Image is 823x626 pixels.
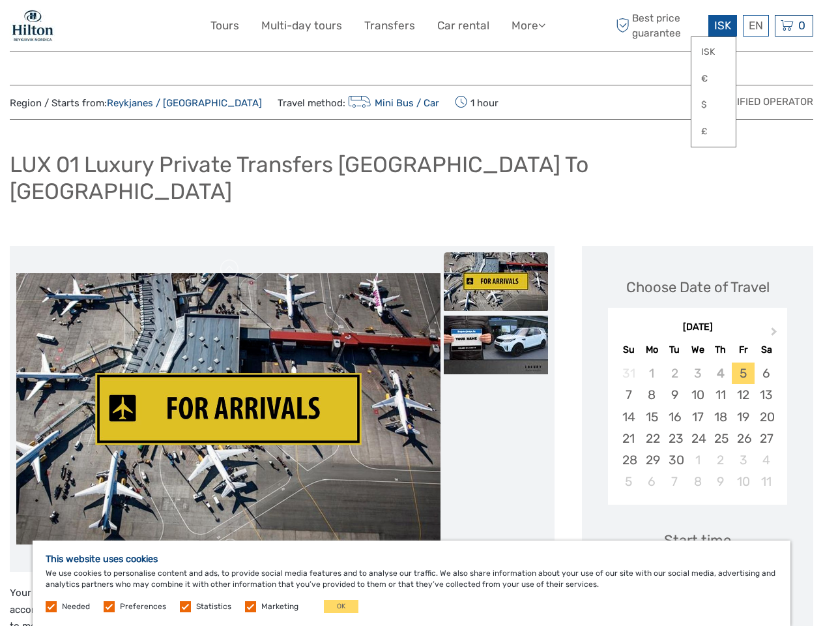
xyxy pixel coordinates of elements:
div: Choose Saturday, October 4th, 2025 [755,449,777,471]
div: Tu [663,341,686,359]
div: We [686,341,709,359]
div: Th [709,341,732,359]
div: Choose Saturday, September 6th, 2025 [755,363,777,384]
span: Region / Starts from: [10,97,262,110]
div: Choose Friday, September 26th, 2025 [732,428,755,449]
div: Choose Monday, September 29th, 2025 [641,449,663,471]
div: Not available Tuesday, September 2nd, 2025 [663,363,686,384]
div: Choose Tuesday, October 7th, 2025 [663,471,686,492]
div: Choose Friday, September 12th, 2025 [732,384,755,406]
div: Choose Wednesday, October 8th, 2025 [686,471,709,492]
div: Choose Friday, October 3rd, 2025 [732,449,755,471]
label: Needed [62,601,90,612]
a: Mini Bus / Car [345,97,439,109]
div: Choose Saturday, September 13th, 2025 [755,384,777,406]
div: Choose Sunday, September 21st, 2025 [617,428,640,449]
div: Su [617,341,640,359]
img: d17cabca94be4cdf9a944f0c6cf5d444_main_slider.jpg [16,273,440,545]
div: Sa [755,341,777,359]
span: Travel method: [278,93,439,112]
div: Choose Saturday, October 11th, 2025 [755,471,777,492]
a: £ [691,120,736,143]
div: Choose Monday, September 15th, 2025 [641,406,663,428]
div: Not available Thursday, September 4th, 2025 [709,363,732,384]
div: month 2025-09 [612,363,783,492]
span: ISK [714,19,731,32]
h1: LUX 01 Luxury Private Transfers [GEOGRAPHIC_DATA] To [GEOGRAPHIC_DATA] [10,151,813,204]
div: We use cookies to personalise content and ads, to provide social media features and to analyse ou... [33,541,790,626]
span: 1 hour [455,93,498,112]
a: Transfers [364,16,415,35]
div: Start time [664,530,731,550]
h5: This website uses cookies [46,554,777,565]
a: Tours [210,16,239,35]
a: Car rental [437,16,489,35]
div: Choose Monday, September 22nd, 2025 [641,428,663,449]
label: Statistics [196,601,231,612]
a: Multi-day tours [261,16,342,35]
div: Choose Thursday, September 25th, 2025 [709,428,732,449]
div: Choose Tuesday, September 16th, 2025 [663,406,686,428]
div: Choose Wednesday, September 17th, 2025 [686,406,709,428]
p: We're away right now. Please check back later! [18,23,147,33]
button: Open LiveChat chat widget [150,20,166,36]
a: € [691,67,736,91]
span: 0 [796,19,807,32]
div: Choose Friday, October 10th, 2025 [732,471,755,492]
div: Choose Tuesday, September 9th, 2025 [663,384,686,406]
a: More [512,16,545,35]
div: Choose Saturday, September 27th, 2025 [755,428,777,449]
div: Choose Wednesday, October 1st, 2025 [686,449,709,471]
a: Reykjanes / [GEOGRAPHIC_DATA] [107,97,262,109]
div: Choose Monday, September 8th, 2025 [641,384,663,406]
button: Next Month [765,324,786,345]
div: Choose Date of Travel [626,277,770,297]
a: ISK [691,40,736,64]
button: OK [324,600,358,613]
div: Choose Tuesday, September 30th, 2025 [663,449,686,471]
a: $ [691,93,736,117]
div: Choose Sunday, October 5th, 2025 [617,471,640,492]
div: Not available Monday, September 1st, 2025 [641,363,663,384]
div: Choose Thursday, September 11th, 2025 [709,384,732,406]
div: Choose Tuesday, September 23rd, 2025 [663,428,686,449]
div: Choose Saturday, September 20th, 2025 [755,406,777,428]
label: Marketing [261,601,298,612]
div: Choose Wednesday, September 10th, 2025 [686,384,709,406]
span: Best price guarantee [613,11,705,40]
img: 1846-e7c6c28a-36f7-44b6-aaf6-bfd1581794f2_logo_small.jpg [10,10,55,42]
div: Not available Sunday, August 31st, 2025 [617,363,640,384]
div: Fr [732,341,755,359]
div: Choose Wednesday, September 24th, 2025 [686,428,709,449]
div: Choose Friday, September 5th, 2025 [732,363,755,384]
label: Preferences [120,601,166,612]
div: Choose Sunday, September 7th, 2025 [617,384,640,406]
div: Choose Thursday, October 9th, 2025 [709,471,732,492]
div: Choose Friday, September 19th, 2025 [732,406,755,428]
div: Choose Sunday, September 14th, 2025 [617,406,640,428]
div: Choose Sunday, September 28th, 2025 [617,449,640,471]
div: Choose Thursday, September 18th, 2025 [709,406,732,428]
img: d17cabca94be4cdf9a944f0c6cf5d444_slider_thumbnail.jpg [444,252,548,311]
div: Choose Thursday, October 2nd, 2025 [709,449,732,471]
span: Verified Operator [718,95,813,109]
div: EN [743,15,769,37]
div: Not available Wednesday, September 3rd, 2025 [686,363,709,384]
img: 16fb447c7d50440eaa484c9a0dbf045b_slider_thumbnail.jpeg [444,316,548,374]
div: Mo [641,341,663,359]
div: Choose Monday, October 6th, 2025 [641,471,663,492]
div: [DATE] [608,321,787,335]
